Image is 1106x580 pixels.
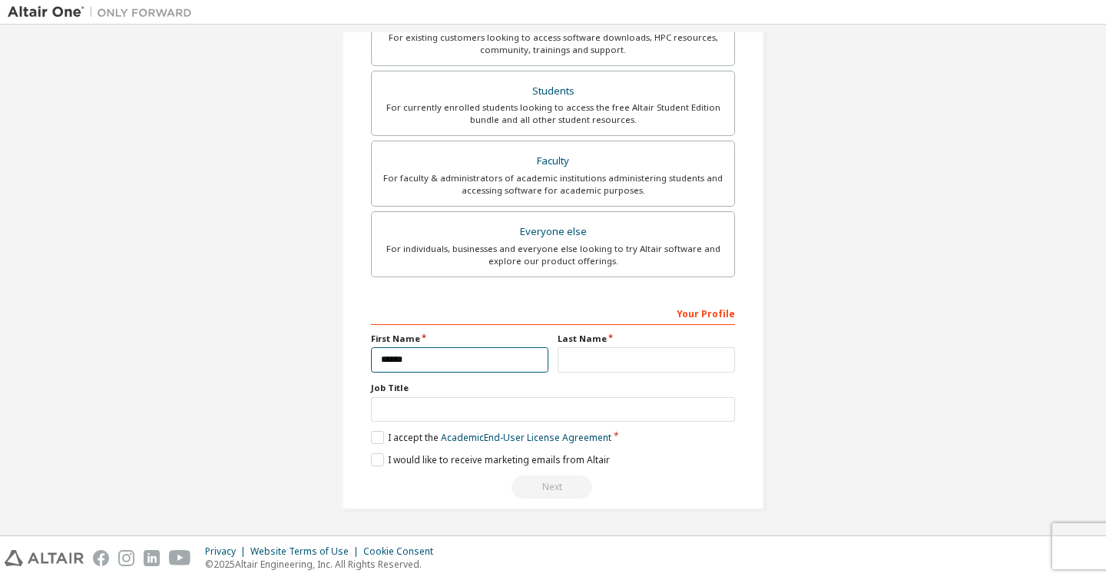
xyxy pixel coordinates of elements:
[118,550,134,566] img: instagram.svg
[8,5,200,20] img: Altair One
[381,151,725,172] div: Faculty
[144,550,160,566] img: linkedin.svg
[371,382,735,394] label: Job Title
[205,558,442,571] p: © 2025 Altair Engineering, Inc. All Rights Reserved.
[371,476,735,499] div: You need to provide your academic email
[250,545,363,558] div: Website Terms of Use
[371,333,548,345] label: First Name
[381,81,725,102] div: Students
[363,545,442,558] div: Cookie Consent
[371,453,610,466] label: I would like to receive marketing emails from Altair
[169,550,191,566] img: youtube.svg
[381,221,725,243] div: Everyone else
[5,550,84,566] img: altair_logo.svg
[205,545,250,558] div: Privacy
[381,101,725,126] div: For currently enrolled students looking to access the free Altair Student Edition bundle and all ...
[381,172,725,197] div: For faculty & administrators of academic institutions administering students and accessing softwa...
[441,431,611,444] a: Academic End-User License Agreement
[371,300,735,325] div: Your Profile
[381,31,725,56] div: For existing customers looking to access software downloads, HPC resources, community, trainings ...
[381,243,725,267] div: For individuals, businesses and everyone else looking to try Altair software and explore our prod...
[558,333,735,345] label: Last Name
[371,431,611,444] label: I accept the
[93,550,109,566] img: facebook.svg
